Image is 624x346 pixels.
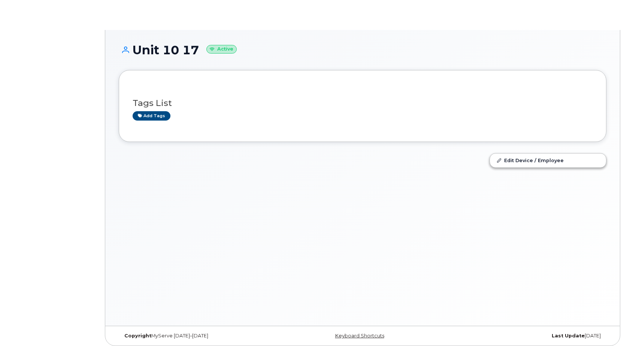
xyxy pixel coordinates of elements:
a: Keyboard Shortcuts [335,333,384,339]
a: Add tags [133,111,170,121]
h1: Unit 10 17 [119,43,606,57]
h3: Tags List [133,98,593,108]
strong: Last Update [552,333,585,339]
a: Edit Device / Employee [490,154,606,167]
div: MyServe [DATE]–[DATE] [119,333,281,339]
div: [DATE] [444,333,606,339]
small: Active [206,45,237,54]
strong: Copyright [124,333,151,339]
